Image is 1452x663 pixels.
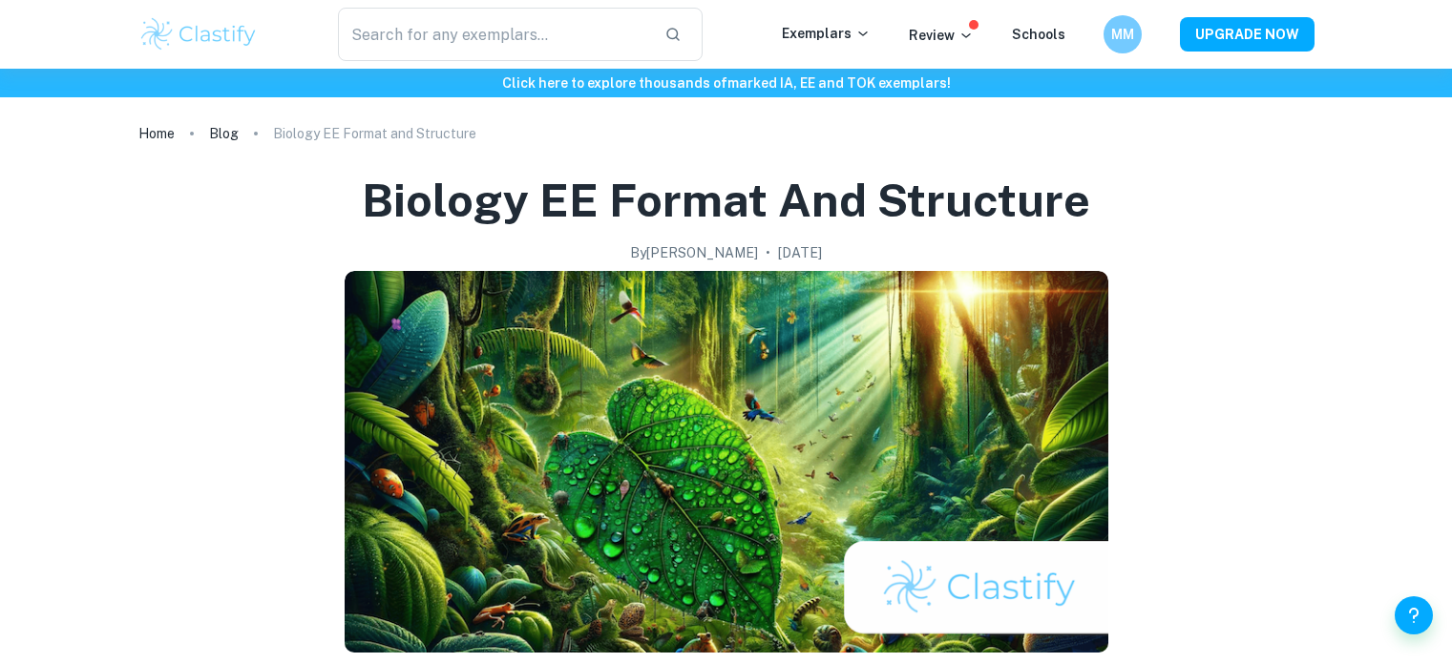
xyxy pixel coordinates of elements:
[778,242,822,263] h2: [DATE]
[338,8,650,61] input: Search for any exemplars...
[630,242,758,263] h2: By [PERSON_NAME]
[1104,15,1142,53] button: MM
[766,242,770,263] p: •
[4,73,1448,93] h6: Click here to explore thousands of marked IA, EE and TOK exemplars !
[1012,27,1065,42] a: Schools
[1111,24,1133,45] h6: MM
[209,120,239,147] a: Blog
[138,15,260,53] img: Clastify logo
[138,120,175,147] a: Home
[362,170,1090,231] h1: Biology EE Format and Structure
[1180,17,1315,52] button: UPGRADE NOW
[1395,596,1433,634] button: Help and Feedback
[909,25,974,46] p: Review
[345,271,1108,653] img: Biology EE Format and Structure cover image
[782,23,871,44] p: Exemplars
[273,123,476,144] p: Biology EE Format and Structure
